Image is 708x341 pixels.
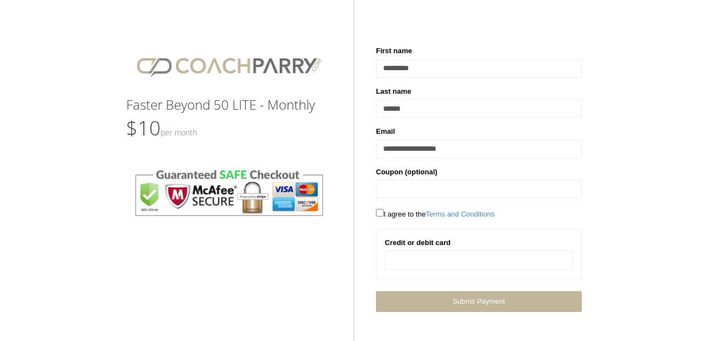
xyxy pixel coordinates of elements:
[126,115,197,141] span: $10
[376,46,412,56] label: First name
[376,86,411,97] label: Last name
[392,256,566,265] iframe: Secure card payment input frame
[376,126,395,137] label: Email
[376,167,437,178] label: Coupon (optional)
[126,46,332,87] img: CPlogo.png
[161,127,197,138] small: Per Month
[426,210,495,218] a: Terms and Conditions
[376,291,582,311] a: Submit Payment
[126,98,332,112] h3: Faster Beyond 50 LITE - Monthly
[385,237,451,248] label: Credit or debit card
[453,297,505,305] span: Submit Payment
[376,210,495,218] span: I agree to the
